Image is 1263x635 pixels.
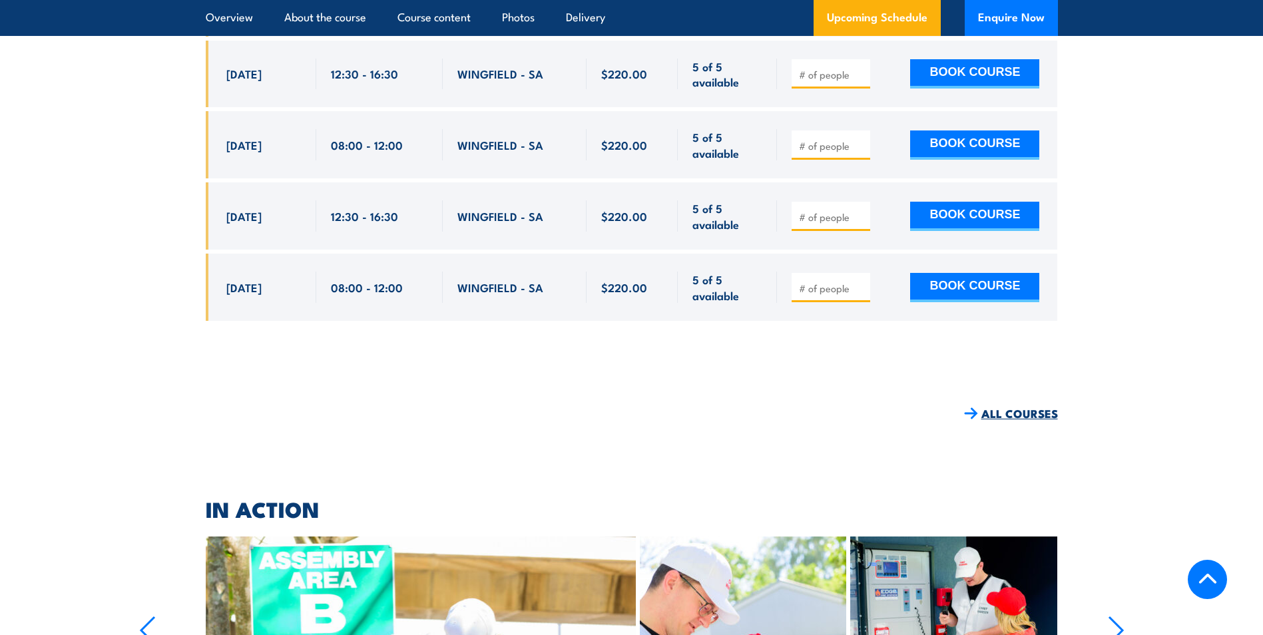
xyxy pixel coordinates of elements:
[601,66,647,81] span: $220.00
[226,137,262,152] span: [DATE]
[799,68,866,81] input: # of people
[910,59,1039,89] button: BOOK COURSE
[457,280,543,295] span: WINGFIELD - SA
[457,208,543,224] span: WINGFIELD - SA
[601,208,647,224] span: $220.00
[331,208,398,224] span: 12:30 - 16:30
[910,130,1039,160] button: BOOK COURSE
[799,282,866,295] input: # of people
[457,137,543,152] span: WINGFIELD - SA
[226,66,262,81] span: [DATE]
[799,139,866,152] input: # of people
[692,59,762,90] span: 5 of 5 available
[331,280,403,295] span: 08:00 - 12:00
[457,66,543,81] span: WINGFIELD - SA
[692,272,762,303] span: 5 of 5 available
[601,137,647,152] span: $220.00
[206,499,1058,518] h2: IN ACTION
[692,129,762,160] span: 5 of 5 available
[601,280,647,295] span: $220.00
[910,273,1039,302] button: BOOK COURSE
[331,137,403,152] span: 08:00 - 12:00
[226,280,262,295] span: [DATE]
[799,210,866,224] input: # of people
[331,66,398,81] span: 12:30 - 16:30
[964,406,1058,421] a: ALL COURSES
[692,200,762,232] span: 5 of 5 available
[226,208,262,224] span: [DATE]
[910,202,1039,231] button: BOOK COURSE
